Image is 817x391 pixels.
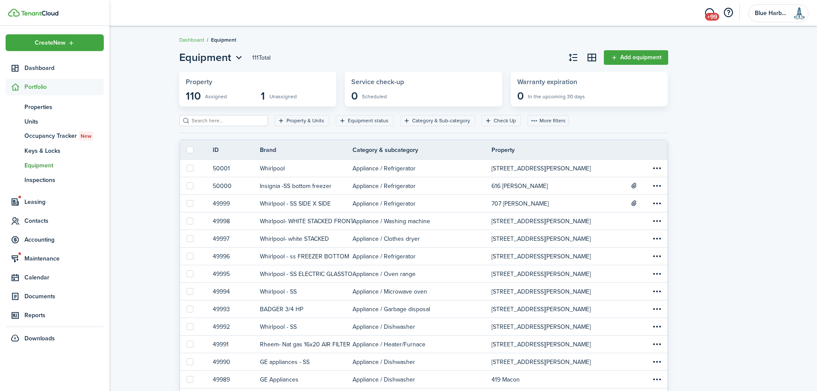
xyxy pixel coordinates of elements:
a: Whirlpool- white STACKED [260,230,353,247]
a: Appliance / Refrigerator [353,195,491,212]
span: Equipment [211,36,236,44]
a: BADGER 3/4 HP [260,300,353,318]
filter-tag-label: Category & Sub-category [412,117,470,124]
span: Keys & Locks [24,146,104,155]
a: 50001 [213,160,260,177]
a: 50000 [213,177,260,194]
a: Dashboard [6,60,104,76]
a: 49992 [213,318,260,335]
input: Search here... [190,117,265,125]
a: Appliance / Microwave oven [353,283,491,300]
a: 707 [PERSON_NAME] [491,195,630,212]
img: TenantCloud [8,9,20,17]
widget-stats-subtitle: Assigned [205,92,227,100]
a: 616 [PERSON_NAME] [491,177,630,194]
a: Appliance / Garbage disposal [353,300,491,318]
a: 49991 [213,336,260,353]
a: Appliance / Dishwasher [353,371,491,388]
button: Open menu [6,34,104,51]
filter-tag: Open filter [274,115,329,126]
span: Downloads [24,334,55,343]
a: 49989 [213,371,260,388]
span: Reports [24,311,104,320]
a: Appliance / Refrigerator [353,177,491,194]
a: GE Appliances [260,371,353,388]
span: Blue Harbor Properties [755,10,789,16]
a: [STREET_ADDRESS][PERSON_NAME] [491,160,630,177]
a: 49993 [213,300,260,318]
button: Open menu [650,372,665,387]
a: Properties [6,100,104,114]
widget-stats-description: 0 [517,90,524,102]
widget-stats-title: Service check-up [351,78,496,86]
widget-stats-description: 0 [351,90,358,102]
a: 49995 [213,265,260,282]
span: Create New [35,40,66,46]
a: Appliance / Heater/Furnace [353,336,491,353]
button: Open menu [650,231,665,246]
button: Open menu [179,50,244,65]
a: Whirlpool - SS [260,283,353,300]
a: Occupancy TrackerNew [6,129,104,143]
a: Insignia -SS bottom freezer [260,177,353,194]
filter-tag: Open filter [400,115,475,126]
button: Open menu [650,196,665,211]
filter-tag: Open filter [336,115,394,126]
span: Portfolio [24,82,104,91]
button: Open menu [650,355,665,369]
th: Category & subcategory [353,145,491,155]
span: Units [24,117,104,126]
span: Documents [24,292,104,301]
th: ID [213,145,260,155]
span: New [81,132,91,140]
img: TenantCloud [21,11,58,16]
widget-stats-description: 1 [261,90,265,102]
span: Equipment [24,161,104,170]
button: Open menu [650,267,665,281]
filter-tag: Open filter [482,115,521,126]
widget-stats-subtitle: In the upcoming 30 days [528,92,585,100]
span: Maintenance [24,254,104,263]
a: Appliance / Dishwasher [353,318,491,335]
a: Inspections [6,173,104,187]
a: Units [6,114,104,129]
span: Inspections [24,176,104,185]
a: Appliance / Dishwasher [353,353,491,370]
a: 49994 [213,283,260,300]
button: Open menu [650,179,665,193]
a: Whirlpool - SS ELECTRIC GLASSTOP [260,265,353,282]
a: Whirlpool - ss FREEZER BOTTOM [260,248,353,265]
span: +99 [705,13,719,21]
a: [STREET_ADDRESS][PERSON_NAME] [491,318,630,335]
a: Whirlpool- WHITE STACKED FRONT LOAD [260,212,353,230]
button: Open menu [650,319,665,334]
widget-stats-subtitle: Scheduled [362,92,387,100]
a: [STREET_ADDRESS][PERSON_NAME] [491,230,630,247]
th: Property [491,145,630,155]
widget-stats-title: Warranty expiration [517,78,662,86]
span: Accounting [24,235,104,244]
a: 419 Macon [491,371,630,388]
button: Open menu [650,337,665,352]
a: Add equipment [604,50,668,65]
header-page-total: 111 Total [252,53,271,62]
button: Open menu [650,302,665,316]
a: 49998 [213,212,260,230]
a: Appliance / Refrigerator [353,248,491,265]
a: [STREET_ADDRESS][PERSON_NAME] [491,353,630,370]
button: Open menu [650,214,665,228]
a: Whirlpool [260,160,353,177]
a: Whirlpool - SS SIDE X SIDE [260,195,353,212]
span: Properties [24,103,104,112]
a: [STREET_ADDRESS][PERSON_NAME] [491,283,630,300]
button: Open menu [650,284,665,299]
img: Blue Harbor Properties [793,6,806,20]
widget-stats-subtitle: Unassigned [269,92,297,100]
span: Contacts [24,216,104,225]
button: Equipment [179,50,244,65]
a: Equipment [6,158,104,173]
span: Calendar [24,273,104,282]
a: Rheem- Nat gas 16x20 AIR FILTER [260,336,353,353]
a: Dashboard [179,36,204,44]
